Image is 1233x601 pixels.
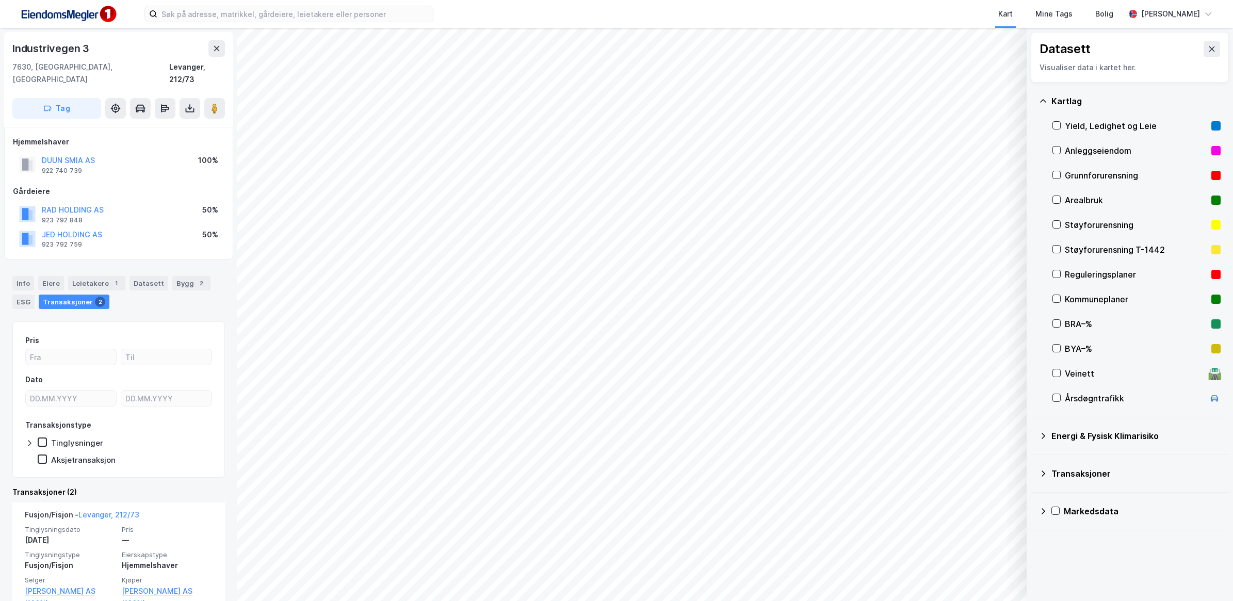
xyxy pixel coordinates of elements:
[1040,61,1220,74] div: Visualiser data i kartet her.
[1208,367,1222,380] div: 🛣️
[1065,219,1207,231] div: Støyforurensning
[68,276,125,290] div: Leietakere
[1065,367,1204,380] div: Veinett
[122,559,213,572] div: Hjemmelshaver
[42,167,82,175] div: 922 740 739
[122,525,213,534] span: Pris
[51,438,103,448] div: Tinglysninger
[1065,392,1204,404] div: Årsdøgntrafikk
[1065,293,1207,305] div: Kommuneplaner
[39,295,109,309] div: Transaksjoner
[157,6,433,22] input: Søk på adresse, matrikkel, gårdeiere, leietakere eller personer
[1065,169,1207,182] div: Grunnforurensning
[12,40,91,57] div: Industrivegen 3
[172,276,210,290] div: Bygg
[78,510,139,519] a: Levanger, 212/73
[1065,120,1207,132] div: Yield, Ledighet og Leie
[42,240,82,249] div: 923 792 759
[25,559,116,572] div: Fusjon/Fisjon
[111,278,121,288] div: 1
[13,136,224,148] div: Hjemmelshaver
[1181,551,1233,601] iframe: Chat Widget
[12,486,225,498] div: Transaksjoner (2)
[12,98,101,119] button: Tag
[169,61,225,86] div: Levanger, 212/73
[1035,8,1073,20] div: Mine Tags
[25,509,139,525] div: Fusjon/Fisjon -
[1065,194,1207,206] div: Arealbruk
[25,534,116,546] div: [DATE]
[95,297,105,307] div: 2
[51,455,116,465] div: Aksjetransaksjon
[38,276,64,290] div: Eiere
[1051,467,1221,480] div: Transaksjoner
[121,349,212,365] input: Til
[25,373,43,386] div: Dato
[12,295,35,309] div: ESG
[1065,343,1207,355] div: BYA–%
[1065,268,1207,281] div: Reguleringsplaner
[25,525,116,534] span: Tinglysningsdato
[202,229,218,241] div: 50%
[198,154,218,167] div: 100%
[1141,8,1200,20] div: [PERSON_NAME]
[1040,41,1091,57] div: Datasett
[17,3,120,26] img: F4PB6Px+NJ5v8B7XTbfpPpyloAAAAASUVORK5CYII=
[42,216,83,224] div: 923 792 848
[129,276,168,290] div: Datasett
[25,550,116,559] span: Tinglysningstype
[25,419,91,431] div: Transaksjonstype
[12,61,169,86] div: 7630, [GEOGRAPHIC_DATA], [GEOGRAPHIC_DATA]
[1065,318,1207,330] div: BRA–%
[1181,551,1233,601] div: Kontrollprogram for chat
[122,550,213,559] span: Eierskapstype
[1065,144,1207,157] div: Anleggseiendom
[1095,8,1113,20] div: Bolig
[122,534,213,546] div: —
[196,278,206,288] div: 2
[122,576,213,584] span: Kjøper
[1051,95,1221,107] div: Kartlag
[13,185,224,198] div: Gårdeiere
[25,334,39,347] div: Pris
[998,8,1013,20] div: Kart
[1051,430,1221,442] div: Energi & Fysisk Klimarisiko
[25,576,116,584] span: Selger
[26,349,116,365] input: Fra
[12,276,34,290] div: Info
[1064,505,1221,517] div: Markedsdata
[121,391,212,406] input: DD.MM.YYYY
[1065,243,1207,256] div: Støyforurensning T-1442
[202,204,218,216] div: 50%
[26,391,116,406] input: DD.MM.YYYY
